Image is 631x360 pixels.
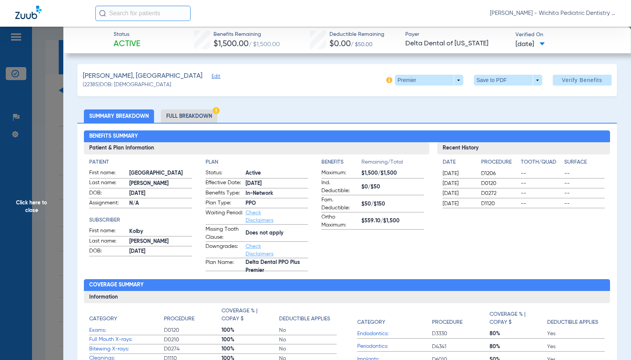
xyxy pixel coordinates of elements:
[89,247,127,256] span: DOB:
[521,180,562,187] span: --
[89,158,192,166] h4: Patient
[515,40,545,49] span: [DATE]
[329,31,384,39] span: Deductible Remaining
[89,345,164,353] span: Bitewing X-rays:
[547,318,598,326] h4: Deductible Applies
[490,330,547,337] span: 80%
[361,200,424,208] span: $50/$150
[84,130,610,143] h2: Benefits Summary
[564,200,605,207] span: --
[222,307,275,323] h4: Coverage % | Copay $
[206,259,243,271] span: Plan Name:
[89,199,127,208] span: Assignment:
[443,190,475,197] span: [DATE]
[129,228,192,236] span: Kolby
[564,180,605,187] span: --
[129,190,192,198] span: [DATE]
[129,199,192,207] span: N/A
[222,326,279,334] span: 100%
[89,169,127,178] span: First name:
[129,238,192,246] span: [PERSON_NAME]
[246,263,308,271] span: Delta Dental PPO Plus Premier
[443,158,475,166] h4: Date
[474,75,542,85] button: Save to PDF
[481,158,518,169] app-breakdown-title: Procedure
[357,307,432,329] app-breakdown-title: Category
[279,345,337,353] span: No
[222,336,279,344] span: 100%
[206,179,243,188] span: Effective Date:
[89,179,127,188] span: Last name:
[321,158,361,166] h4: Benefits
[89,216,192,224] h4: Subscriber
[361,169,424,177] span: $1,500/$1,500
[129,247,192,256] span: [DATE]
[553,75,612,85] button: Verify Benefits
[89,336,164,344] span: Full Mouth X-rays:
[521,170,562,177] span: --
[161,109,217,123] li: Full Breakdown
[432,330,490,337] span: D3330
[206,199,243,208] span: Plan Type:
[246,229,308,237] span: Does not apply
[521,190,562,197] span: --
[521,158,562,166] h4: Tooth/Quad
[564,190,605,197] span: --
[164,315,194,323] h4: Procedure
[432,343,490,350] span: D4341
[84,142,429,154] h3: Patient & Plan Information
[490,343,547,350] span: 80%
[321,196,359,212] span: Fam. Deductible:
[361,217,424,225] span: $559.10/$1,500
[89,189,127,198] span: DOB:
[114,31,140,39] span: Status
[279,336,337,344] span: No
[564,158,605,169] app-breakdown-title: Surface
[386,77,392,83] img: info-icon
[481,190,518,197] span: D0272
[443,200,475,207] span: [DATE]
[481,170,518,177] span: D1206
[95,6,191,21] input: Search for patients
[206,158,308,166] h4: Plan
[361,183,424,191] span: $0/$50
[515,31,619,39] span: Verified On
[437,142,610,154] h3: Recent History
[321,169,359,178] span: Maximum:
[246,190,308,198] span: In-Network
[443,158,475,169] app-breakdown-title: Date
[246,244,273,257] a: Check Disclaimers
[129,169,192,177] span: [GEOGRAPHIC_DATA]
[547,307,605,329] app-breakdown-title: Deductible Applies
[222,307,279,326] app-breakdown-title: Coverage % | Copay $
[351,42,372,47] span: / $50.00
[405,39,509,48] span: Delta Dental of [US_STATE]
[405,31,509,39] span: Payer
[84,279,610,291] h2: Coverage Summary
[481,180,518,187] span: D0120
[213,107,220,114] img: Hazard
[246,180,308,188] span: [DATE]
[564,170,605,177] span: --
[246,210,273,223] a: Check Disclaimers
[562,77,602,83] span: Verify Benefits
[564,158,605,166] h4: Surface
[83,81,171,89] span: (22385) DOB: [DEMOGRAPHIC_DATA]
[521,158,562,169] app-breakdown-title: Tooth/Quad
[83,71,202,81] span: [PERSON_NAME], [GEOGRAPHIC_DATA]
[279,326,337,334] span: No
[206,243,243,258] span: Downgrades:
[490,10,616,17] span: [PERSON_NAME] - Wichita Pediatric Dentistry [GEOGRAPHIC_DATA]
[321,213,359,229] span: Ortho Maximum:
[279,307,337,326] app-breakdown-title: Deductible Applies
[432,318,462,326] h4: Procedure
[89,227,127,236] span: First name:
[214,40,249,48] span: $1,500.00
[521,200,562,207] span: --
[481,158,518,166] h4: Procedure
[206,189,243,198] span: Benefits Type:
[357,342,432,350] span: Periodontics:
[164,336,222,344] span: D0210
[321,158,361,169] app-breakdown-title: Benefits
